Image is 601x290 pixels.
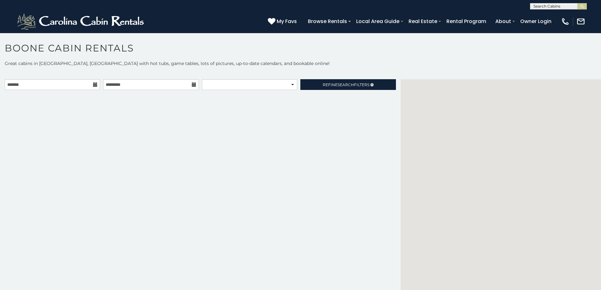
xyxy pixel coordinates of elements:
[323,82,369,87] span: Refine Filters
[561,17,570,26] img: phone-regular-white.png
[517,16,555,27] a: Owner Login
[492,16,514,27] a: About
[405,16,440,27] a: Real Estate
[443,16,489,27] a: Rental Program
[277,17,297,25] span: My Favs
[16,12,147,31] img: White-1-2.png
[353,16,403,27] a: Local Area Guide
[268,17,298,26] a: My Favs
[300,79,396,90] a: RefineSearchFilters
[305,16,350,27] a: Browse Rentals
[338,82,354,87] span: Search
[576,17,585,26] img: mail-regular-white.png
